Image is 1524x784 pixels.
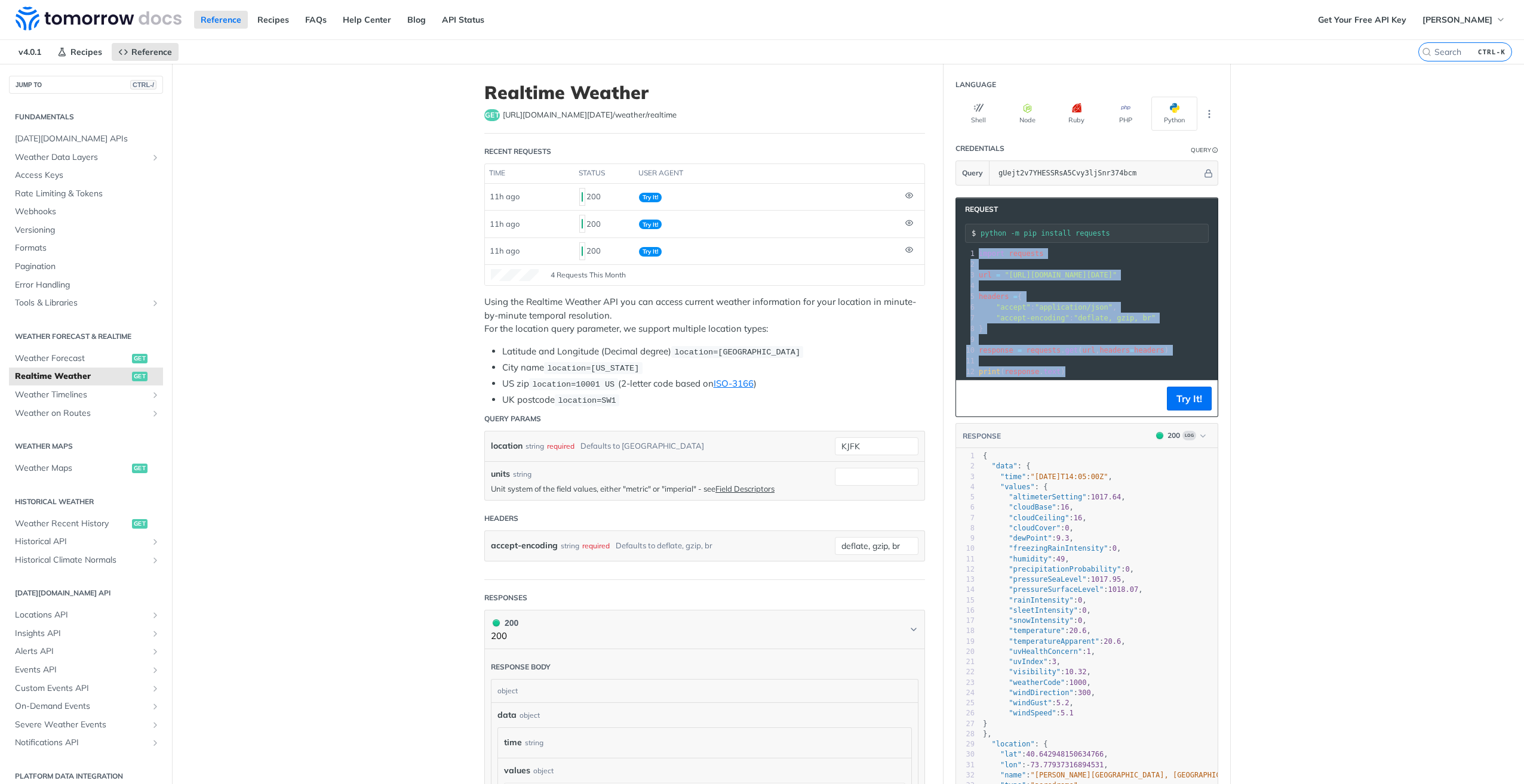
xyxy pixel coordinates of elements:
[579,241,629,261] div: 200
[1009,626,1065,635] span: "temperature"
[1311,11,1413,29] a: Get Your Free API Key
[9,294,163,312] a: Tools & LibrariesShow subpages for Tools & Libraries
[1009,585,1104,594] span: "pressureSurfaceLevel"
[558,396,616,405] span: location=SW1
[532,380,614,389] span: location=10001 US
[15,536,148,548] span: Historical API
[1009,658,1047,666] span: "uvIndex"
[15,297,148,309] span: Tools & Libraries
[1004,368,1039,376] span: response
[1009,668,1061,676] span: "visibility"
[15,628,148,640] span: Insights API
[983,483,1047,491] span: : {
[1043,368,1061,376] span: text
[491,269,539,281] canvas: Line Graph
[9,405,163,422] a: Weather on RoutesShow subpages for Weather on Routes
[996,303,1031,311] span: "accept"
[435,11,491,29] a: API Status
[1086,647,1090,656] span: 1
[983,565,1134,573] span: : ,
[51,43,109,61] a: Recipes
[983,503,1074,511] span: : ,
[9,239,163,257] a: Formats
[490,192,520,201] span: 11h ago
[1200,105,1218,123] button: More Languages
[9,76,163,94] button: JUMP TOCTRL-/
[15,133,160,145] span: [DATE][DOMAIN_NAME] APIs
[9,149,163,166] a: Weather Data LayersShow subpages for Weather Data Layers
[150,555,160,565] button: Show subpages for Historical Climate Normals
[491,616,518,629] div: 200
[1202,167,1215,179] button: Hide
[547,437,574,455] div: required
[1191,146,1211,155] div: Query
[491,468,510,480] label: units
[1475,46,1508,58] kbd: CTRL-K
[1056,534,1070,542] span: 9.3
[15,242,160,254] span: Formats
[1104,637,1121,646] span: 20.6
[9,459,163,477] a: Weather Mapsget
[956,678,975,688] div: 23
[9,350,163,368] a: Weather Forecastget
[582,192,583,202] span: 200
[1035,303,1113,311] span: "application/json"
[1074,314,1156,322] span: "deflate, gzip, br"
[956,533,975,544] div: 9
[956,302,976,313] div: 6
[1182,431,1196,440] span: Log
[1009,637,1099,646] span: "temperatureApparent"
[1167,387,1212,410] button: Try It!
[484,146,551,157] div: Recent Requests
[9,515,163,533] a: Weather Recent Historyget
[9,441,163,452] h2: Weather Maps
[956,606,975,616] div: 16
[9,203,163,221] a: Webhooks
[131,47,172,57] span: Reference
[1416,11,1512,29] button: [PERSON_NAME]
[194,11,248,29] a: Reference
[956,345,976,356] div: 10
[956,616,975,626] div: 17
[993,161,1202,185] input: apikey
[1074,514,1082,522] span: 16
[1078,616,1082,625] span: 0
[12,43,48,61] span: v4.0.1
[547,364,639,373] span: location=[US_STATE]
[15,683,148,695] span: Custom Events API
[484,592,527,603] div: Responses
[1078,596,1082,604] span: 0
[132,519,148,529] span: get
[15,206,160,218] span: Webhooks
[983,575,1126,584] span: : ,
[962,168,983,178] span: Query
[956,248,976,259] div: 1
[579,214,629,234] div: 200
[132,372,148,381] span: get
[1156,432,1163,439] span: 200
[956,544,975,554] div: 10
[979,292,1022,301] span: {
[956,356,976,366] div: 11
[150,610,160,620] button: Show subpages for Locations API
[983,493,1126,501] span: : ,
[983,585,1142,594] span: : ,
[551,270,626,280] span: 4 Requests This Month
[150,629,160,638] button: Show subpages for Insights API
[909,625,918,634] svg: Chevron
[1422,14,1492,25] span: [PERSON_NAME]
[150,702,160,711] button: Show subpages for On-Demand Events
[484,295,925,336] p: Using the Realtime Weather API you can access current weather information for your location in mi...
[526,437,544,455] div: string
[956,513,975,523] div: 7
[1009,493,1086,501] span: "altimeterSetting"
[1108,585,1139,594] span: 1018.07
[1013,292,1018,301] span: =
[983,452,987,460] span: {
[956,626,975,636] div: 18
[983,626,1091,635] span: : ,
[9,680,163,697] a: Custom Events APIShow subpages for Custom Events API
[15,261,160,273] span: Pagination
[1009,514,1069,522] span: "cloudCeiling"
[9,625,163,643] a: Insights APIShow subpages for Insights API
